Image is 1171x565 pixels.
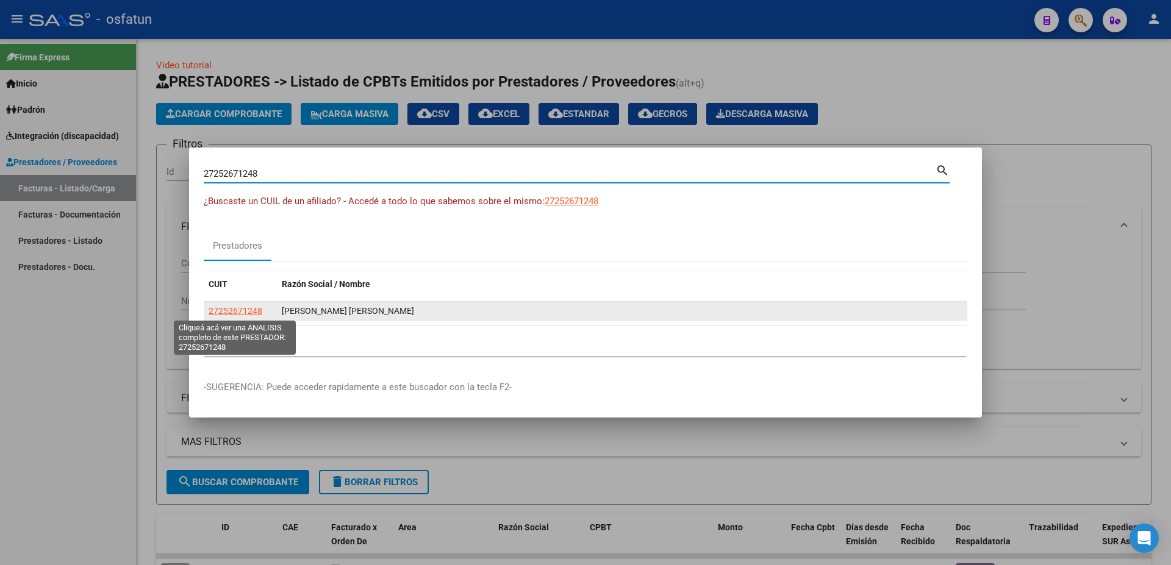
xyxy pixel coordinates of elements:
[277,271,967,297] datatable-header-cell: Razón Social / Nombre
[204,325,967,356] div: 1 total
[282,304,962,318] div: [PERSON_NAME] [PERSON_NAME]
[209,279,227,289] span: CUIT
[204,196,545,207] span: ¿Buscaste un CUIL de un afiliado? - Accedé a todo lo que sabemos sobre el mismo:
[282,279,370,289] span: Razón Social / Nombre
[204,380,967,394] p: -SUGERENCIA: Puede acceder rapidamente a este buscador con la tecla F2-
[209,306,262,316] span: 27252671248
[204,271,277,297] datatable-header-cell: CUIT
[936,162,950,177] mat-icon: search
[213,239,262,253] div: Prestadores
[545,196,598,207] span: 27252671248
[1130,524,1159,553] div: Open Intercom Messenger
